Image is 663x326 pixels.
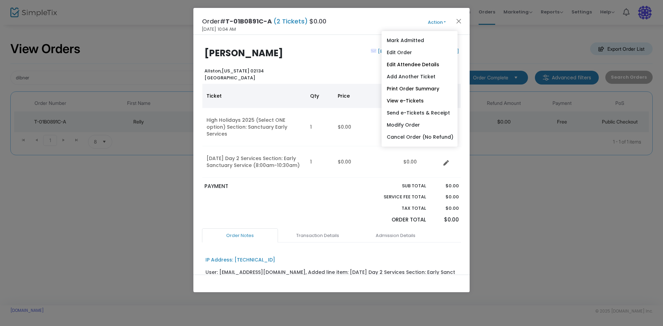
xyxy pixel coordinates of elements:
[433,216,459,224] p: $0.00
[433,182,459,189] p: $0.00
[382,119,458,131] a: Modify Order
[204,68,222,74] span: Allston,
[204,47,283,59] b: [PERSON_NAME]
[357,228,433,243] a: Admission Details
[202,17,326,26] h4: Order# $0.00
[334,146,399,178] td: $0.00
[382,34,458,47] a: Mark Admitted
[367,182,426,189] p: Sub total
[205,256,275,264] div: IP Address: [TECHNICAL_ID]
[454,17,463,26] button: Close
[382,131,458,143] a: Cancel Order (No Refund)
[306,146,334,178] td: 1
[367,205,426,212] p: Tax Total
[272,17,309,26] span: (2 Tickets)
[280,228,356,243] a: Transaction Details
[334,84,399,108] th: Price
[367,216,426,224] p: Order Total
[202,84,461,178] div: Data table
[202,26,236,33] span: [DATE] 10:04 AM
[399,146,441,178] td: $0.00
[416,19,458,26] button: Action
[202,84,306,108] th: Ticket
[306,84,334,108] th: Qty
[382,47,458,59] a: Edit Order
[382,59,458,71] a: Edit Attendee Details
[202,228,278,243] a: Order Notes
[204,182,328,190] p: PAYMENT
[334,108,399,146] td: $0.00
[367,194,426,200] p: Service Fee Total
[225,17,272,26] span: T-01B0891C-A
[204,68,264,81] b: [US_STATE] 02134 [GEOGRAPHIC_DATA]
[382,107,458,119] a: Send e-Tickets & Receipt
[433,194,459,200] p: $0.00
[306,108,334,146] td: 1
[382,83,458,95] a: Print Order Summary
[382,95,458,107] a: View e-Tickets
[202,108,306,146] td: High Holidays 2025 (Select ONE option) Section: Sanctuary Early Services
[433,205,459,212] p: $0.00
[202,146,306,178] td: [DATE] Day 2 Services Section: Early Sanctuary Service (8:00am-10:30am)
[382,71,458,83] a: Add Another Ticket
[205,269,458,283] div: User: [EMAIL_ADDRESS][DOMAIN_NAME], Added line item: [DATE] Day 2 Services Section: Early Sanctua...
